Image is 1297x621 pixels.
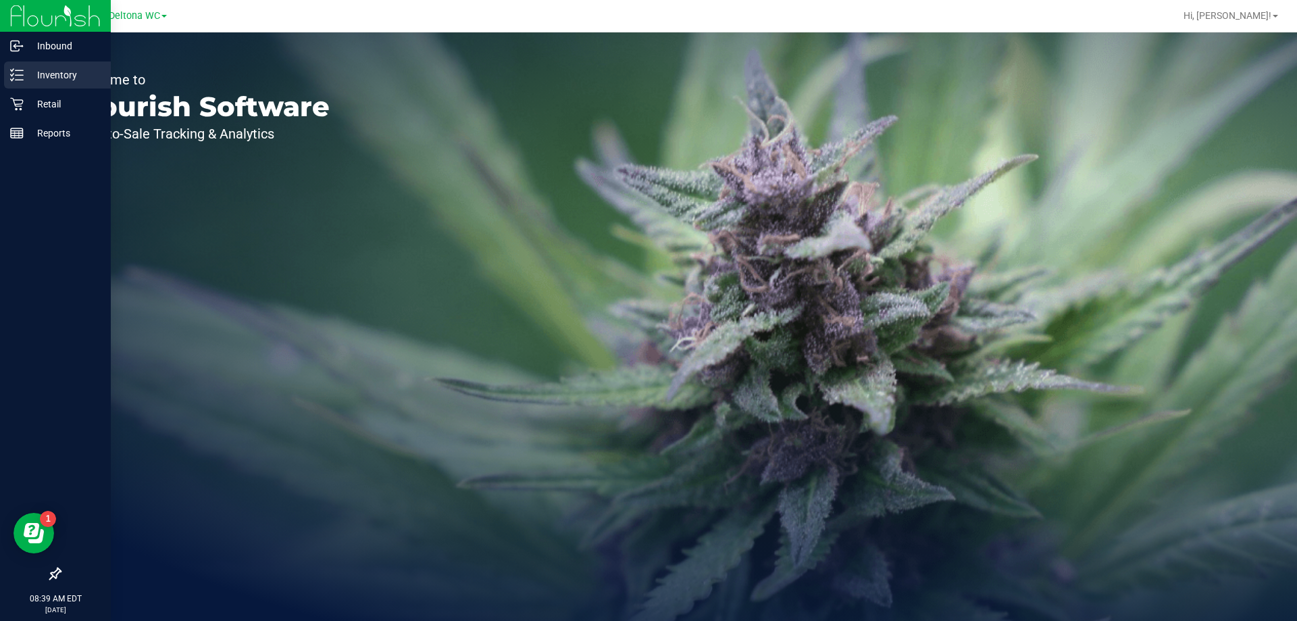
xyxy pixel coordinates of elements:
[40,511,56,527] iframe: Resource center unread badge
[24,67,105,83] p: Inventory
[6,605,105,615] p: [DATE]
[109,10,160,22] span: Deltona WC
[14,513,54,553] iframe: Resource center
[73,127,330,141] p: Seed-to-Sale Tracking & Analytics
[10,68,24,82] inline-svg: Inventory
[24,125,105,141] p: Reports
[73,93,330,120] p: Flourish Software
[6,593,105,605] p: 08:39 AM EDT
[1184,10,1271,21] span: Hi, [PERSON_NAME]!
[73,73,330,86] p: Welcome to
[24,38,105,54] p: Inbound
[24,96,105,112] p: Retail
[10,39,24,53] inline-svg: Inbound
[10,126,24,140] inline-svg: Reports
[10,97,24,111] inline-svg: Retail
